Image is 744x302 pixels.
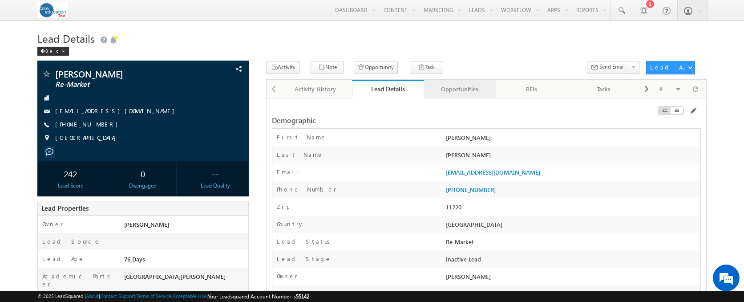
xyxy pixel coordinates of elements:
span: [GEOGRAPHIC_DATA] [55,134,121,143]
label: Lead Status [277,237,333,245]
div: [PERSON_NAME] [444,151,700,163]
button: Send Email [587,61,629,74]
button: Opportunity [354,61,398,74]
a: Back [37,46,73,54]
div: Opportunities [431,84,488,94]
div: Re-Market [444,237,700,250]
button: Activity [266,61,299,74]
label: Lead Age [42,255,85,263]
div: Tasks [575,84,632,94]
div: Lead Score [40,182,101,190]
a: [PHONE_NUMBER] [446,186,496,193]
div: RFIs [503,84,560,94]
label: Lead Type [277,290,323,298]
div: marketingqualifiedlead [444,290,700,302]
a: Contact Support [100,293,135,299]
label: Lead Stage [277,255,332,263]
div: Inactive Lead [444,255,700,267]
div: -- [184,165,246,182]
label: Country [277,220,304,228]
div: Disengaged [112,182,174,190]
span: [PERSON_NAME] [55,69,187,78]
div: [GEOGRAPHIC_DATA][PERSON_NAME] [122,272,248,285]
a: RFIs [496,80,568,98]
img: Custom Logo [37,2,68,18]
div: [PERSON_NAME] [444,133,700,146]
a: Opportunities [424,80,496,98]
div: 76 Days [122,255,248,267]
span: Send Email [599,63,625,71]
div: Lead Actions [650,63,688,71]
a: Tasks [568,80,640,98]
span: Your Leadsquared Account Number is [208,293,309,300]
label: First Name [277,133,327,141]
span: Lead Properties [41,204,89,212]
a: [PHONE_NUMBER] [55,120,122,128]
div: 11220 [444,203,700,215]
div: Lead Quality [184,182,246,190]
a: About [86,293,99,299]
div: Demographic [272,116,554,124]
label: Owner [277,272,298,280]
span: Re-Market [55,80,187,89]
em: Start Chat [121,236,162,248]
a: Acceptable Use [173,293,206,299]
div: Activity History [287,84,344,94]
label: Lead Source [42,237,101,245]
label: Last Name [277,151,323,159]
span: © 2025 LeadSquared | | | | | [37,292,309,301]
span: Lead Details [37,31,95,45]
div: [GEOGRAPHIC_DATA] [444,220,700,233]
label: Owner [42,220,63,228]
label: Phone Number [277,185,336,193]
button: Note [311,61,344,74]
div: Lead Details [359,85,417,93]
textarea: Type your message and hit 'Enter' [12,82,162,228]
label: Academic Partner [42,272,114,288]
a: Terms of Service [137,293,171,299]
div: 242 [40,165,101,182]
a: Activity History [280,80,352,98]
span: [PERSON_NAME] [446,273,491,280]
a: [EMAIL_ADDRESS][DOMAIN_NAME] [55,107,179,114]
a: Lead Details [352,80,424,98]
div: Minimize live chat window [146,4,167,26]
div: Chat with us now [46,47,150,58]
img: d_60004797649_company_0_60004797649 [15,47,37,58]
div: 0 [112,165,174,182]
label: Zip [277,203,289,211]
span: 55142 [296,293,309,300]
span: [PERSON_NAME] [124,220,169,228]
label: Email [277,168,305,176]
a: [EMAIL_ADDRESS][DOMAIN_NAME] [446,168,540,176]
button: Task [410,61,443,74]
div: Back [37,47,69,56]
button: Lead Actions [646,61,695,74]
